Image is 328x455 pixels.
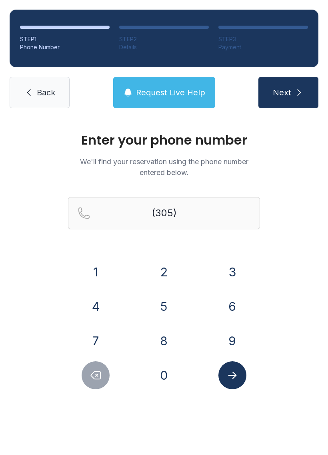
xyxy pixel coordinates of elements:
button: 6 [218,292,246,320]
button: 9 [218,327,246,355]
button: 8 [150,327,178,355]
span: Next [273,87,291,98]
div: STEP 3 [218,35,308,43]
button: 5 [150,292,178,320]
button: 4 [82,292,110,320]
button: Submit lookup form [218,361,246,389]
div: Payment [218,43,308,51]
div: STEP 2 [119,35,209,43]
span: Request Live Help [136,87,205,98]
button: 7 [82,327,110,355]
button: 0 [150,361,178,389]
button: 1 [82,258,110,286]
span: Back [37,87,55,98]
div: STEP 1 [20,35,110,43]
div: Details [119,43,209,51]
div: Phone Number [20,43,110,51]
button: Delete number [82,361,110,389]
input: Reservation phone number [68,197,260,229]
h1: Enter your phone number [68,134,260,147]
button: 2 [150,258,178,286]
button: 3 [218,258,246,286]
p: We'll find your reservation using the phone number entered below. [68,156,260,178]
